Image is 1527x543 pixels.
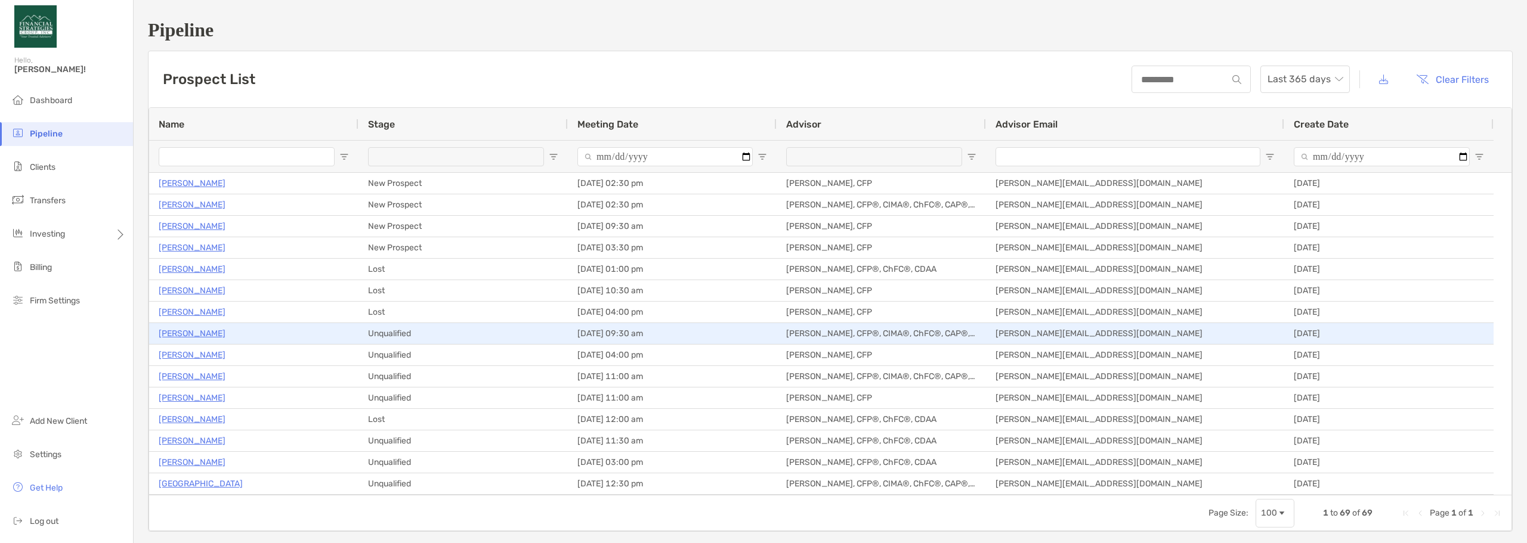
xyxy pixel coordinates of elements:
[339,152,349,162] button: Open Filter Menu
[1265,152,1275,162] button: Open Filter Menu
[777,452,986,473] div: [PERSON_NAME], CFP®, ChFC®, CDAA
[986,173,1284,194] div: [PERSON_NAME][EMAIL_ADDRESS][DOMAIN_NAME]
[568,473,777,494] div: [DATE] 12:30 pm
[358,430,568,451] div: Unqualified
[358,409,568,430] div: Lost
[159,476,243,491] p: [GEOGRAPHIC_DATA]
[159,262,225,277] p: [PERSON_NAME]
[11,293,25,307] img: firm-settings icon
[1294,147,1470,166] input: Create Date Filter Input
[14,64,126,75] span: [PERSON_NAME]!
[11,259,25,274] img: billing icon
[30,449,61,460] span: Settings
[1478,508,1488,518] div: Next Page
[568,409,777,430] div: [DATE] 12:00 am
[11,226,25,240] img: investing icon
[159,240,225,255] p: [PERSON_NAME]
[159,347,225,362] a: [PERSON_NAME]
[1294,119,1349,130] span: Create Date
[549,152,558,162] button: Open Filter Menu
[1284,173,1494,194] div: [DATE]
[358,473,568,494] div: Unqualified
[30,129,63,139] span: Pipeline
[1468,508,1473,518] span: 1
[358,452,568,473] div: Unqualified
[1475,152,1484,162] button: Open Filter Menu
[30,296,80,306] span: Firm Settings
[1284,216,1494,237] div: [DATE]
[358,323,568,344] div: Unqualified
[568,366,777,387] div: [DATE] 11:00 am
[159,326,225,341] a: [PERSON_NAME]
[1284,280,1494,301] div: [DATE]
[1232,75,1241,84] img: input icon
[986,387,1284,408] div: [PERSON_NAME][EMAIL_ADDRESS][DOMAIN_NAME]
[986,302,1284,322] div: [PERSON_NAME][EMAIL_ADDRESS][DOMAIN_NAME]
[986,259,1284,280] div: [PERSON_NAME][EMAIL_ADDRESS][DOMAIN_NAME]
[14,5,57,48] img: Zoe Logo
[986,473,1284,494] div: [PERSON_NAME][EMAIL_ADDRESS][DOMAIN_NAME]
[568,173,777,194] div: [DATE] 02:30 pm
[163,71,255,88] h3: Prospect List
[1323,508,1328,518] span: 1
[159,305,225,319] p: [PERSON_NAME]
[159,433,225,448] p: [PERSON_NAME]
[1284,259,1494,280] div: [DATE]
[986,237,1284,258] div: [PERSON_NAME][EMAIL_ADDRESS][DOMAIN_NAME]
[777,387,986,408] div: [PERSON_NAME], CFP
[1284,473,1494,494] div: [DATE]
[1284,387,1494,408] div: [DATE]
[967,152,976,162] button: Open Filter Menu
[1261,508,1277,518] div: 100
[30,162,55,172] span: Clients
[159,369,225,384] a: [PERSON_NAME]
[996,119,1058,130] span: Advisor Email
[777,366,986,387] div: [PERSON_NAME], CFP®, CIMA®, ChFC®, CAP®, MSFS
[777,345,986,365] div: [PERSON_NAME], CFP
[358,280,568,301] div: Lost
[159,176,225,191] a: [PERSON_NAME]
[777,323,986,344] div: [PERSON_NAME], CFP®, CIMA®, ChFC®, CAP®, MSFS
[159,147,335,166] input: Name Filter Input
[11,480,25,494] img: get-help icon
[986,280,1284,301] div: [PERSON_NAME][EMAIL_ADDRESS][DOMAIN_NAME]
[786,119,821,130] span: Advisor
[159,119,184,130] span: Name
[986,216,1284,237] div: [PERSON_NAME][EMAIL_ADDRESS][DOMAIN_NAME]
[1430,508,1449,518] span: Page
[1401,508,1411,518] div: First Page
[159,390,225,405] p: [PERSON_NAME]
[1284,345,1494,365] div: [DATE]
[986,452,1284,473] div: [PERSON_NAME][EMAIL_ADDRESS][DOMAIN_NAME]
[358,259,568,280] div: Lost
[577,147,753,166] input: Meeting Date Filter Input
[368,119,395,130] span: Stage
[568,387,777,408] div: [DATE] 11:00 am
[358,237,568,258] div: New Prospect
[1330,508,1338,518] span: to
[358,302,568,322] div: Lost
[1340,508,1350,518] span: 69
[986,323,1284,344] div: [PERSON_NAME][EMAIL_ADDRESS][DOMAIN_NAME]
[568,302,777,322] div: [DATE] 04:00 pm
[11,193,25,207] img: transfers icon
[30,516,58,526] span: Log out
[11,159,25,173] img: clients icon
[1415,508,1425,518] div: Previous Page
[777,280,986,301] div: [PERSON_NAME], CFP
[1284,430,1494,451] div: [DATE]
[777,259,986,280] div: [PERSON_NAME], CFP®, ChFC®, CDAA
[568,323,777,344] div: [DATE] 09:30 am
[986,409,1284,430] div: [PERSON_NAME][EMAIL_ADDRESS][DOMAIN_NAME]
[11,413,25,427] img: add_new_client icon
[777,194,986,215] div: [PERSON_NAME], CFP®, CIMA®, ChFC®, CAP®, MSFS
[996,147,1260,166] input: Advisor Email Filter Input
[159,219,225,234] a: [PERSON_NAME]
[159,412,225,427] a: [PERSON_NAME]
[358,387,568,408] div: Unqualified
[1352,508,1360,518] span: of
